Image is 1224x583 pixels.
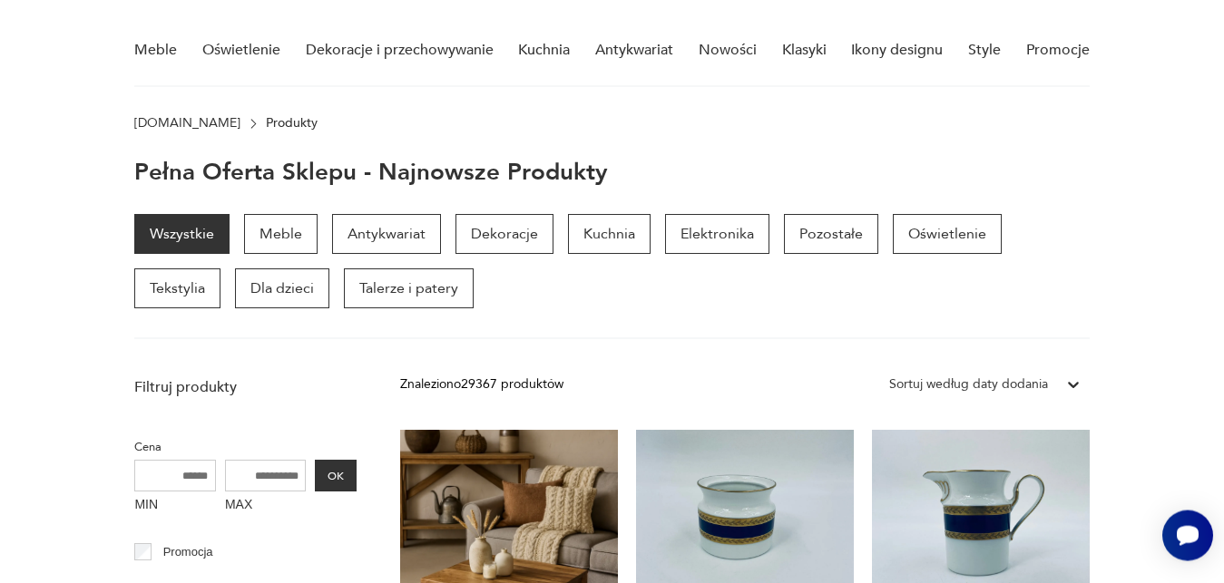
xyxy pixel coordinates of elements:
label: MAX [225,491,307,520]
p: Filtruj produkty [134,377,357,397]
a: Antykwariat [595,15,673,85]
a: Talerze i patery [344,268,474,308]
a: Dla dzieci [235,268,329,308]
a: Ikony designu [851,15,943,85]
button: OK [315,460,357,491]
a: Style [968,15,1001,85]
p: Cena [134,437,357,457]
div: Znaleziono 29367 produktów [400,374,563,394]
a: Kuchnia [518,15,570,85]
a: Oświetlenie [202,15,280,85]
a: Dekoracje [455,214,553,254]
a: [DOMAIN_NAME] [134,116,240,131]
a: Wszystkie [134,214,230,254]
a: Elektronika [665,214,769,254]
a: Meble [244,214,318,254]
a: Pozostałe [784,214,878,254]
a: Klasyki [782,15,827,85]
a: Nowości [699,15,757,85]
label: MIN [134,491,216,520]
p: Produkty [266,116,318,131]
a: Meble [134,15,177,85]
a: Promocje [1026,15,1090,85]
div: Sortuj według daty dodania [889,374,1048,394]
a: Oświetlenie [893,214,1002,254]
a: Dekoracje i przechowywanie [306,15,494,85]
a: Antykwariat [332,214,441,254]
h1: Pełna oferta sklepu - najnowsze produkty [134,160,608,185]
a: Kuchnia [568,214,651,254]
iframe: Smartsupp widget button [1162,510,1213,561]
a: Tekstylia [134,268,220,308]
p: Promocja [163,542,213,562]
